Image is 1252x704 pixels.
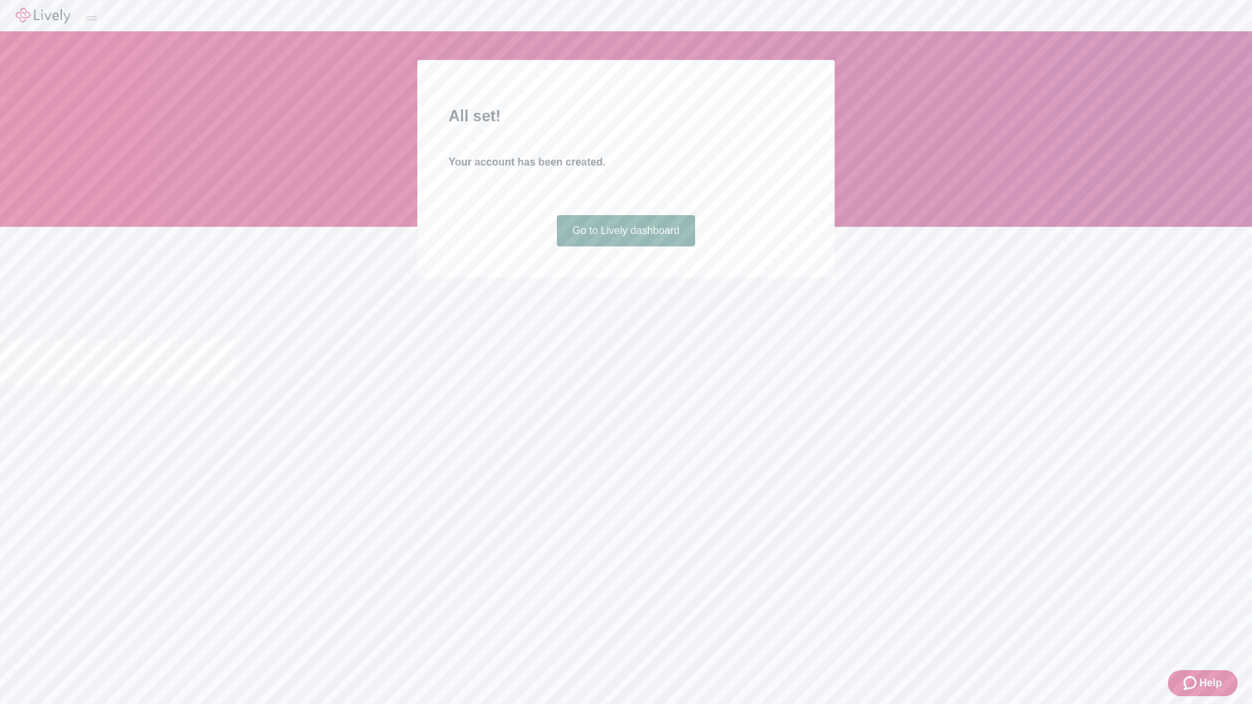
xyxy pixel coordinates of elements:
[557,215,696,246] a: Go to Lively dashboard
[449,154,803,170] h4: Your account has been created.
[1168,670,1238,696] button: Zendesk support iconHelp
[1199,675,1222,691] span: Help
[86,16,97,20] button: Log out
[1184,675,1199,691] svg: Zendesk support icon
[449,104,803,128] h2: All set!
[16,8,70,23] img: Lively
